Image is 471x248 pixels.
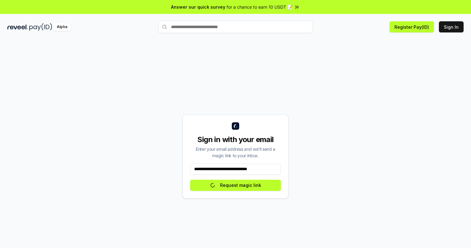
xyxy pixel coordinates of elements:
[190,135,281,145] div: Sign in with your email
[29,23,52,31] img: pay_id
[190,180,281,191] button: Request magic link
[171,4,225,10] span: Answer our quick survey
[53,23,71,31] div: Alpha
[439,21,464,32] button: Sign In
[232,122,239,130] img: logo_small
[190,146,281,159] div: Enter your email address and we’ll send a magic link to your inbox.
[227,4,293,10] span: for a chance to earn 10 USDT 📝
[390,21,434,32] button: Register Pay(ID)
[7,23,28,31] img: reveel_dark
